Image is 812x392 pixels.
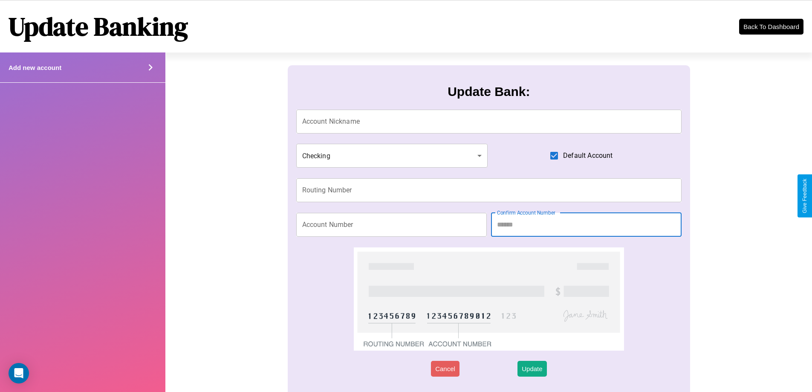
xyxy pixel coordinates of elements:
[296,144,488,168] div: Checking
[9,9,188,44] h1: Update Banking
[739,19,803,35] button: Back To Dashboard
[563,151,613,161] span: Default Account
[431,361,459,377] button: Cancel
[9,64,61,71] h4: Add new account
[497,209,555,216] label: Confirm Account Number
[448,84,530,99] h3: Update Bank:
[517,361,546,377] button: Update
[802,179,808,213] div: Give Feedback
[354,247,624,351] img: check
[9,363,29,383] div: Open Intercom Messenger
